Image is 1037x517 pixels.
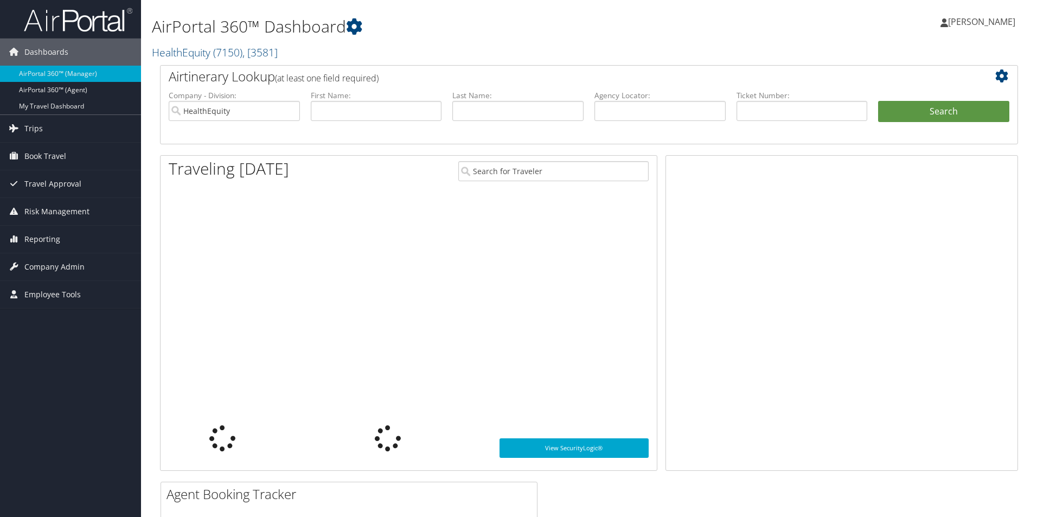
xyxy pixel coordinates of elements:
[24,115,43,142] span: Trips
[452,90,584,101] label: Last Name:
[242,45,278,60] span: , [ 3581 ]
[24,143,66,170] span: Book Travel
[213,45,242,60] span: ( 7150 )
[167,485,537,503] h2: Agent Booking Tracker
[311,90,442,101] label: First Name:
[152,15,735,38] h1: AirPortal 360™ Dashboard
[24,7,132,33] img: airportal-logo.png
[24,226,60,253] span: Reporting
[594,90,726,101] label: Agency Locator:
[878,101,1009,123] button: Search
[169,157,289,180] h1: Traveling [DATE]
[169,90,300,101] label: Company - Division:
[737,90,868,101] label: Ticket Number:
[500,438,649,458] a: View SecurityLogic®
[24,198,89,225] span: Risk Management
[948,16,1015,28] span: [PERSON_NAME]
[458,161,649,181] input: Search for Traveler
[24,170,81,197] span: Travel Approval
[152,45,278,60] a: HealthEquity
[275,72,379,84] span: (at least one field required)
[940,5,1026,38] a: [PERSON_NAME]
[169,67,938,86] h2: Airtinerary Lookup
[24,253,85,280] span: Company Admin
[24,281,81,308] span: Employee Tools
[24,39,68,66] span: Dashboards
